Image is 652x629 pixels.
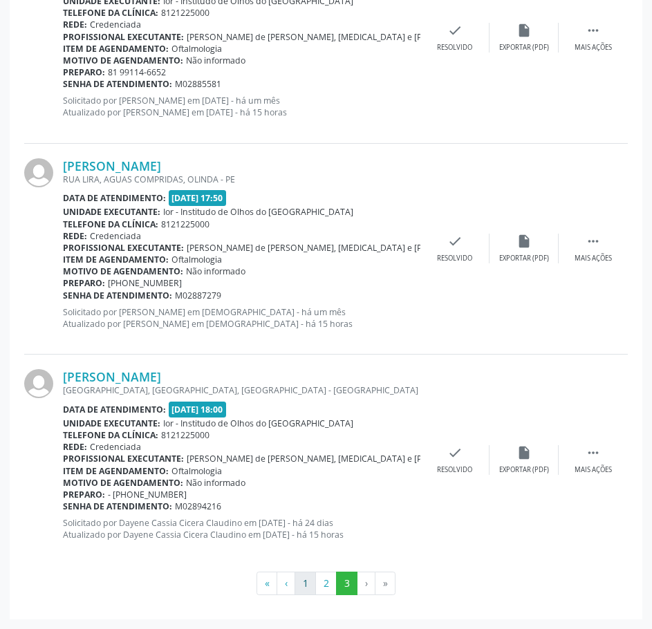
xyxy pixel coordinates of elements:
span: 8121225000 [161,7,209,19]
span: M02885581 [175,78,221,90]
i: check [447,445,463,460]
i: insert_drive_file [516,234,532,249]
span: Não informado [186,265,245,277]
i: insert_drive_file [516,23,532,38]
b: Profissional executante: [63,242,184,254]
p: Solicitado por [PERSON_NAME] em [DEMOGRAPHIC_DATA] - há um mês Atualizado por [PERSON_NAME] em [D... [63,306,420,330]
div: Mais ações [575,43,612,53]
i: check [447,23,463,38]
div: Exportar (PDF) [499,254,549,263]
b: Preparo: [63,277,105,289]
button: Go to previous page [277,572,295,595]
span: [PERSON_NAME] de [PERSON_NAME], [MEDICAL_DATA] e [PERSON_NAME] [187,453,481,464]
div: [GEOGRAPHIC_DATA], [GEOGRAPHIC_DATA], [GEOGRAPHIC_DATA] - [GEOGRAPHIC_DATA] [63,384,420,396]
b: Unidade executante: [63,417,160,429]
b: Senha de atendimento: [63,500,172,512]
span: Oftalmologia [171,43,222,55]
b: Telefone da clínica: [63,429,158,441]
div: Exportar (PDF) [499,465,549,475]
b: Telefone da clínica: [63,218,158,230]
b: Motivo de agendamento: [63,265,183,277]
span: 81 99114-6652 [108,66,166,78]
span: Não informado [186,55,245,66]
span: Credenciada [90,441,141,453]
b: Item de agendamento: [63,465,169,477]
div: Resolvido [437,43,472,53]
span: [PERSON_NAME] de [PERSON_NAME], [MEDICAL_DATA] e [PERSON_NAME] [187,31,481,43]
b: Data de atendimento: [63,404,166,415]
span: Credenciada [90,230,141,242]
img: img [24,369,53,398]
span: 8121225000 [161,429,209,441]
span: Oftalmologia [171,254,222,265]
p: Solicitado por Dayene Cassia Cicera Claudino em [DATE] - há 24 dias Atualizado por Dayene Cassia ... [63,517,420,541]
b: Data de atendimento: [63,192,166,204]
span: M02894216 [175,500,221,512]
p: Solicitado por [PERSON_NAME] em [DATE] - há um mês Atualizado por [PERSON_NAME] em [DATE] - há 15... [63,95,420,118]
button: Go to page 1 [295,572,316,595]
b: Motivo de agendamento: [63,477,183,489]
i: insert_drive_file [516,445,532,460]
b: Rede: [63,230,87,242]
div: Resolvido [437,254,472,263]
span: [DATE] 17:50 [169,190,227,206]
b: Rede: [63,19,87,30]
b: Senha de atendimento: [63,290,172,301]
div: Mais ações [575,254,612,263]
b: Unidade executante: [63,206,160,218]
span: M02887279 [175,290,221,301]
span: - [PHONE_NUMBER] [108,489,187,500]
b: Preparo: [63,489,105,500]
div: RUA LIRA, AGUAS COMPRIDAS, OLINDA - PE [63,173,420,185]
div: Exportar (PDF) [499,43,549,53]
span: Não informado [186,477,245,489]
b: Motivo de agendamento: [63,55,183,66]
b: Senha de atendimento: [63,78,172,90]
div: Mais ações [575,465,612,475]
a: [PERSON_NAME] [63,369,161,384]
span: [PHONE_NUMBER] [108,277,182,289]
span: [PERSON_NAME] de [PERSON_NAME], [MEDICAL_DATA] e [PERSON_NAME] [187,242,481,254]
b: Item de agendamento: [63,254,169,265]
span: Oftalmologia [171,465,222,477]
b: Rede: [63,441,87,453]
b: Item de agendamento: [63,43,169,55]
span: 8121225000 [161,218,209,230]
button: Go to first page [257,572,277,595]
span: [DATE] 18:00 [169,402,227,417]
ul: Pagination [24,572,628,595]
a: [PERSON_NAME] [63,158,161,173]
b: Telefone da clínica: [63,7,158,19]
button: Go to page 3 [336,572,357,595]
b: Profissional executante: [63,453,184,464]
i:  [586,445,601,460]
b: Preparo: [63,66,105,78]
button: Go to page 2 [315,572,337,595]
span: Credenciada [90,19,141,30]
b: Profissional executante: [63,31,184,43]
span: Ior - Institudo de Olhos do [GEOGRAPHIC_DATA] [163,417,353,429]
i: check [447,234,463,249]
img: img [24,158,53,187]
div: Resolvido [437,465,472,475]
i:  [586,23,601,38]
span: Ior - Institudo de Olhos do [GEOGRAPHIC_DATA] [163,206,353,218]
i:  [586,234,601,249]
